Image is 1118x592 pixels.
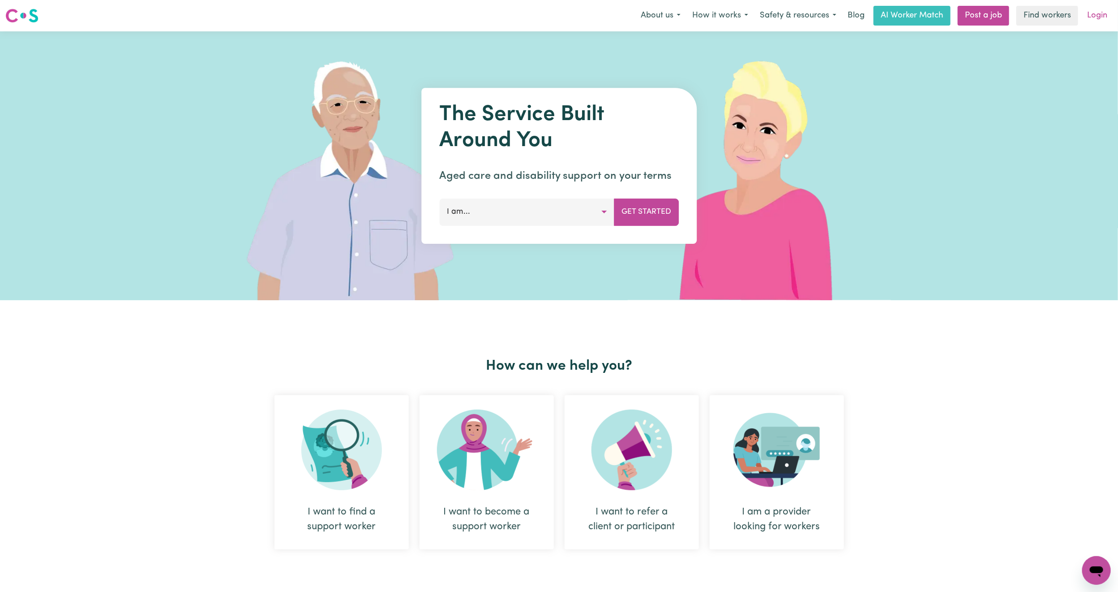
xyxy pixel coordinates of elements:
[1082,6,1113,26] a: Login
[565,395,699,549] div: I want to refer a client or participant
[1082,556,1111,585] iframe: Button to launch messaging window, conversation in progress
[296,505,387,534] div: I want to find a support worker
[614,199,679,225] button: Get Started
[591,410,672,490] img: Refer
[958,6,1009,26] a: Post a job
[439,168,679,184] p: Aged care and disability support on your terms
[1016,6,1078,26] a: Find workers
[586,505,677,534] div: I want to refer a client or participant
[441,505,532,534] div: I want to become a support worker
[420,395,554,549] div: I want to become a support worker
[686,6,754,25] button: How it works
[269,358,849,375] h2: How can we help you?
[301,410,382,490] img: Search
[5,8,39,24] img: Careseekers logo
[437,410,536,490] img: Become Worker
[5,5,39,26] a: Careseekers logo
[439,199,614,225] button: I am...
[439,102,679,154] h1: The Service Built Around You
[842,6,870,26] a: Blog
[874,6,951,26] a: AI Worker Match
[731,505,822,534] div: I am a provider looking for workers
[274,395,409,549] div: I want to find a support worker
[635,6,686,25] button: About us
[754,6,842,25] button: Safety & resources
[710,395,844,549] div: I am a provider looking for workers
[733,410,820,490] img: Provider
